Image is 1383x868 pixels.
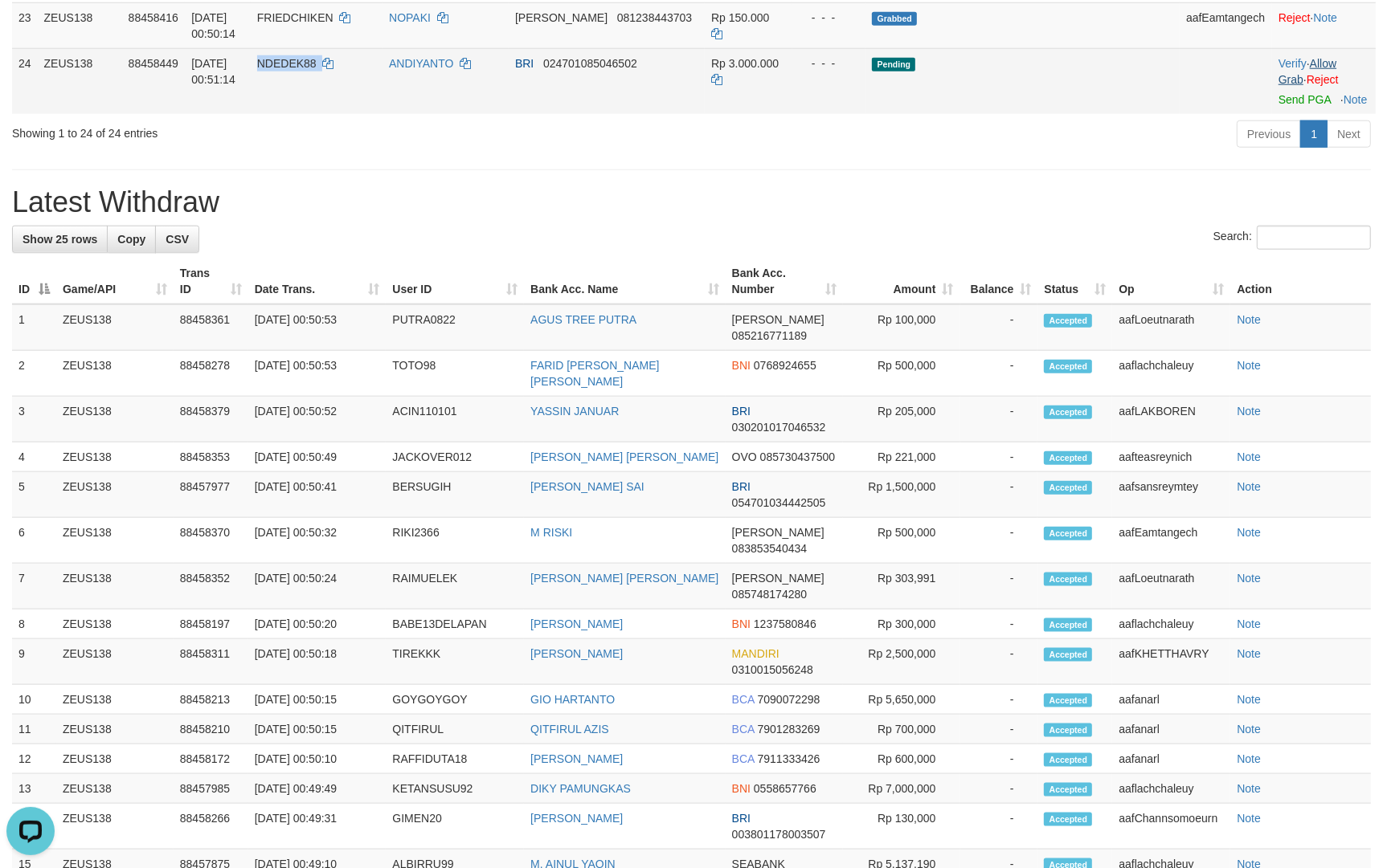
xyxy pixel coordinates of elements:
[1237,693,1261,706] a: Note
[1112,639,1230,685] td: aafKHETTHAVRY
[1279,57,1307,70] a: Verify
[843,564,960,609] td: Rp 303,991
[12,186,1371,218] h1: Latest Withdraw
[843,609,960,639] td: Rp 300,000
[174,744,248,774] td: 88458172
[12,639,56,685] td: 9
[530,812,623,825] a: [PERSON_NAME]
[960,609,1038,639] td: -
[732,542,807,555] span: Copy 083853540434 to clipboard
[386,351,524,397] td: TOTO98
[530,480,644,493] a: [PERSON_NAME] SAI
[1044,405,1092,419] span: Accepted
[1237,480,1261,493] a: Note
[6,6,55,55] button: Open LiveChat chat widget
[960,518,1038,564] td: -
[711,57,779,70] span: Rp 3.000.000
[248,259,387,304] th: Date Trans.: activate to sort column ascending
[1279,93,1331,106] a: Send PGA
[1044,451,1092,465] span: Accepted
[56,259,174,304] th: Game/API: activate to sort column ascending
[732,329,807,342] span: Copy 085216771189 to clipboard
[386,397,524,442] td: ACIN110101
[732,526,824,539] span: [PERSON_NAME]
[732,828,826,841] span: Copy 003801178003507 to clipboard
[191,57,235,86] span: [DATE] 00:51:14
[1037,259,1112,304] th: Status: activate to sort column ascending
[960,259,1038,304] th: Balance: activate to sort column ascending
[56,804,174,850] td: ZEUS138
[174,351,248,397] td: 88458278
[12,119,564,141] div: Showing 1 to 24 of 24 entries
[1112,472,1230,518] td: aafsansreymtey
[960,472,1038,518] td: -
[117,233,145,246] span: Copy
[1237,405,1261,418] a: Note
[248,564,387,609] td: [DATE] 00:50:24
[12,744,56,774] td: 12
[732,812,751,825] span: BRI
[1279,57,1336,86] span: ·
[1180,2,1272,48] td: aafEamtangech
[56,397,174,442] td: ZEUS138
[174,304,248,351] td: 88458361
[1044,648,1092,662] span: Accepted
[386,304,524,351] td: PUTRA0822
[1344,93,1368,106] a: Note
[1237,752,1261,765] a: Note
[1237,526,1261,539] a: Note
[711,11,769,24] span: Rp 150.000
[1044,813,1092,826] span: Accepted
[960,685,1038,715] td: -
[38,48,122,114] td: ZEUS138
[960,564,1038,609] td: -
[56,518,174,564] td: ZEUS138
[56,715,174,744] td: ZEUS138
[1237,617,1261,630] a: Note
[12,564,56,609] td: 7
[872,58,915,71] span: Pending
[754,617,816,630] span: Copy 1237580846 to clipboard
[12,2,38,48] td: 23
[1237,812,1261,825] a: Note
[872,12,917,26] span: Grabbed
[248,351,387,397] td: [DATE] 00:50:53
[732,647,779,660] span: MANDIRI
[732,782,751,795] span: BNI
[174,518,248,564] td: 88458370
[248,304,387,351] td: [DATE] 00:50:53
[56,304,174,351] td: ZEUS138
[1044,783,1092,797] span: Accepted
[726,259,843,304] th: Bank Acc. Number: activate to sort column ascending
[386,472,524,518] td: BERSUGIH
[12,518,56,564] td: 6
[960,715,1038,744] td: -
[960,774,1038,804] td: -
[530,526,572,539] a: M RISKI
[155,226,199,253] a: CSV
[960,639,1038,685] td: -
[174,259,248,304] th: Trans ID: activate to sort column ascending
[732,752,755,765] span: BCA
[960,304,1038,351] td: -
[1112,351,1230,397] td: aaflachchaleuy
[257,11,333,24] span: FRIEDCHIKEN
[732,617,751,630] span: BNI
[843,442,960,472] td: Rp 221,000
[530,617,623,630] a: [PERSON_NAME]
[56,442,174,472] td: ZEUS138
[843,715,960,744] td: Rp 700,000
[38,2,122,48] td: ZEUS138
[174,685,248,715] td: 88458213
[515,11,608,24] span: [PERSON_NAME]
[1272,2,1376,48] td: ·
[754,782,816,795] span: Copy 0558657766 to clipboard
[530,572,718,585] a: [PERSON_NAME] [PERSON_NAME]
[12,304,56,351] td: 1
[129,57,178,70] span: 88458449
[174,442,248,472] td: 88458353
[107,226,156,253] a: Copy
[12,226,108,253] a: Show 25 rows
[12,774,56,804] td: 13
[758,752,820,765] span: Copy 7911333426 to clipboard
